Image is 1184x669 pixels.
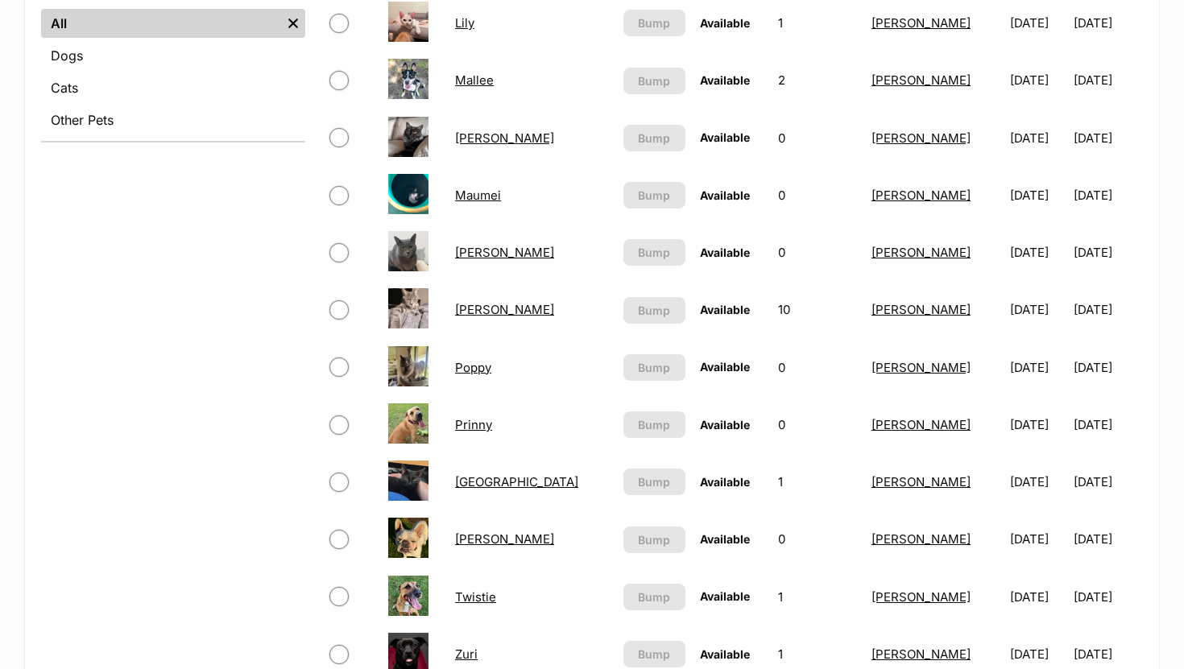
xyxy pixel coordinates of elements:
button: Bump [623,297,685,324]
td: [DATE] [1074,282,1141,337]
a: Remove filter [281,9,305,38]
a: [PERSON_NAME] [455,302,554,317]
span: Bump [638,14,670,31]
span: Available [700,73,750,87]
a: Cats [41,73,305,102]
button: Bump [623,239,685,266]
button: Bump [623,10,685,36]
span: Bump [638,72,670,89]
button: Bump [623,584,685,610]
td: 1 [772,454,863,510]
div: Species [41,6,305,141]
a: Dogs [41,41,305,70]
a: Maumei [455,188,501,203]
button: Bump [623,182,685,209]
a: [PERSON_NAME] [871,302,971,317]
a: [GEOGRAPHIC_DATA] [455,474,578,489]
td: 1 [772,569,863,625]
a: [PERSON_NAME] [871,360,971,375]
a: [PERSON_NAME] [871,474,971,489]
span: Available [700,188,750,202]
td: 10 [772,282,863,337]
button: Bump [623,527,685,553]
a: [PERSON_NAME] [871,531,971,547]
td: [DATE] [1074,225,1141,280]
td: [DATE] [1074,454,1141,510]
td: [DATE] [1074,397,1141,452]
a: [PERSON_NAME] [871,188,971,203]
button: Bump [623,411,685,438]
span: Bump [638,302,670,319]
span: Available [700,589,750,603]
a: [PERSON_NAME] [871,245,971,260]
td: [DATE] [1004,167,1071,223]
a: Lily [455,15,474,31]
button: Bump [623,354,685,381]
a: Mallee [455,72,494,88]
td: [DATE] [1004,454,1071,510]
span: Available [700,532,750,546]
a: [PERSON_NAME] [871,589,971,605]
span: Bump [638,244,670,261]
td: 0 [772,167,863,223]
span: Bump [638,588,670,605]
span: Available [700,475,750,489]
a: [PERSON_NAME] [455,130,554,146]
span: Bump [638,416,670,433]
a: [PERSON_NAME] [871,417,971,432]
a: [PERSON_NAME] [871,130,971,146]
button: Bump [623,68,685,94]
a: [PERSON_NAME] [871,72,971,88]
td: [DATE] [1004,511,1071,567]
td: [DATE] [1074,52,1141,108]
td: [DATE] [1074,511,1141,567]
td: 2 [772,52,863,108]
span: Available [700,303,750,316]
td: [DATE] [1004,282,1071,337]
button: Bump [623,641,685,667]
td: [DATE] [1074,340,1141,395]
td: [DATE] [1004,397,1071,452]
td: 0 [772,340,863,395]
td: [DATE] [1074,569,1141,625]
td: [DATE] [1074,110,1141,166]
a: Poppy [455,360,491,375]
span: Bump [638,359,670,376]
td: 0 [772,511,863,567]
a: [PERSON_NAME] [455,245,554,260]
a: All [41,9,281,38]
span: Bump [638,187,670,204]
button: Bump [623,469,685,495]
span: Available [700,647,750,661]
a: [PERSON_NAME] [455,531,554,547]
button: Bump [623,125,685,151]
td: [DATE] [1004,110,1071,166]
span: Bump [638,531,670,548]
td: 0 [772,397,863,452]
span: Bump [638,646,670,663]
span: Bump [638,473,670,490]
td: [DATE] [1004,340,1071,395]
span: Available [700,246,750,259]
span: Bump [638,130,670,147]
span: Available [700,418,750,432]
a: [PERSON_NAME] [871,15,971,31]
a: Zuri [455,646,478,662]
a: Prinny [455,417,492,432]
td: [DATE] [1074,167,1141,223]
span: Available [700,360,750,374]
span: Available [700,130,750,144]
td: 0 [772,225,863,280]
a: [PERSON_NAME] [871,646,971,662]
td: [DATE] [1004,52,1071,108]
span: Available [700,16,750,30]
a: Twistie [455,589,496,605]
td: 0 [772,110,863,166]
a: Other Pets [41,105,305,134]
td: [DATE] [1004,569,1071,625]
td: [DATE] [1004,225,1071,280]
